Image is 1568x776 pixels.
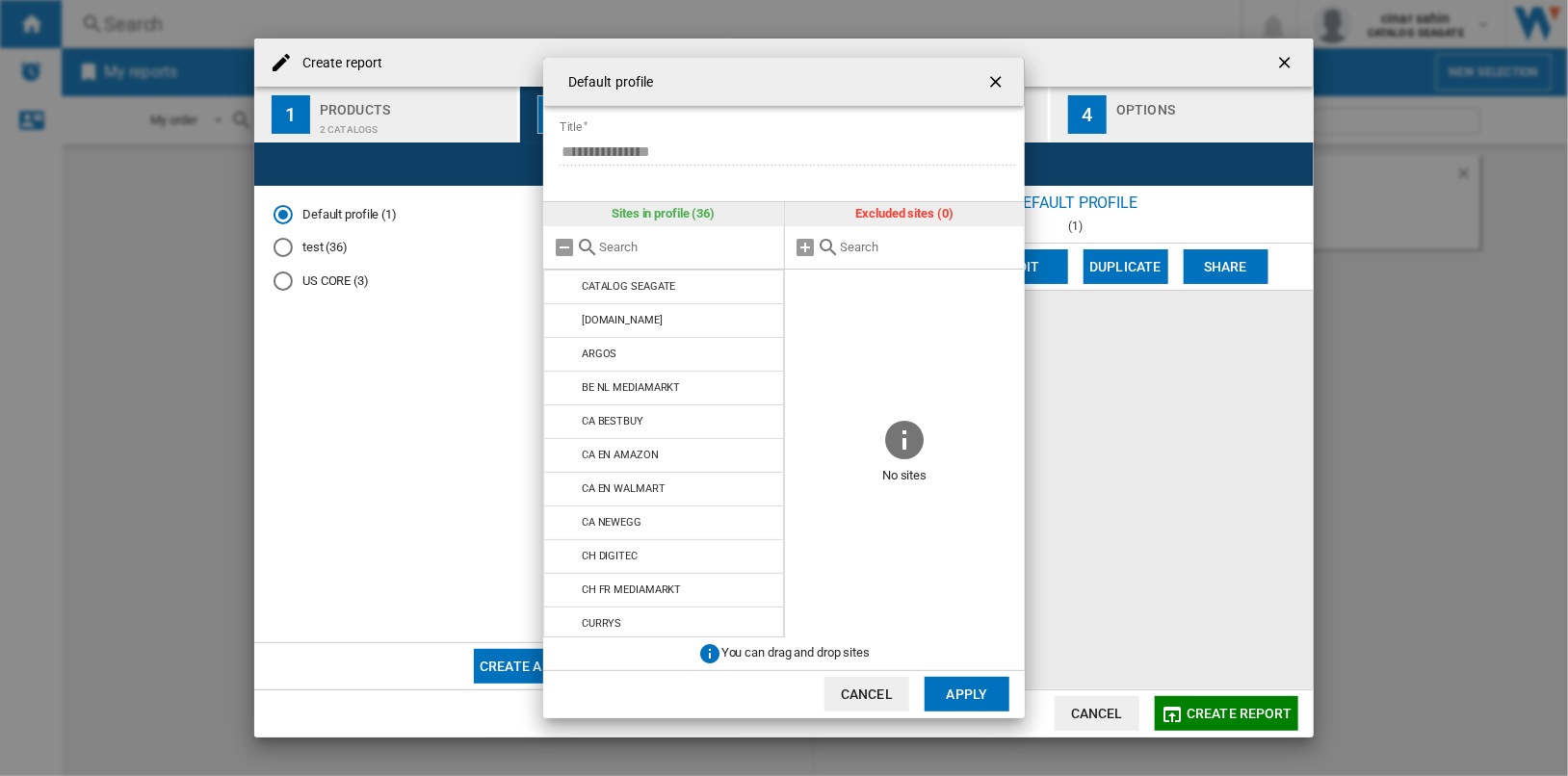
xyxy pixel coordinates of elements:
md-icon: Remove all [553,236,576,259]
div: ARGOS [582,348,617,360]
div: BE NL MEDIAMARKT [582,381,680,394]
ng-md-icon: getI18NText('BUTTONS.CLOSE_DIALOG') [986,72,1009,95]
h4: Default profile [559,73,654,92]
div: Sites in profile (36) [543,202,784,225]
div: Excluded sites (0) [785,202,1026,225]
input: Search [599,240,774,254]
div: CH FR MEDIAMARKT [582,583,681,596]
button: Apply [925,677,1009,711]
md-icon: Add all [795,236,818,259]
div: CURRYS [582,617,621,630]
div: CATALOG SEAGATE [582,280,676,293]
button: Cancel [824,677,909,711]
span: You can drag and drop sites [721,645,870,660]
div: CA BESTBUY [582,415,643,427]
span: No sites [785,462,1026,491]
div: CA EN WALMART [582,482,666,495]
div: [DOMAIN_NAME] [582,314,663,326]
button: getI18NText('BUTTONS.CLOSE_DIALOG') [979,63,1017,101]
div: CA EN AMAZON [582,449,659,461]
input: Search [841,240,1016,254]
div: CH DIGITEC [582,550,638,562]
div: CA NEWEGG [582,516,641,529]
